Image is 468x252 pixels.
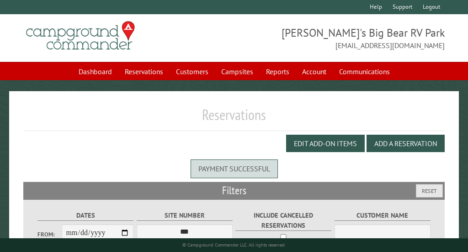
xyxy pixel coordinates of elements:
[191,159,278,178] div: Payment successful
[37,210,133,221] label: Dates
[234,25,445,51] span: [PERSON_NAME]'s Big Bear RV Park [EMAIL_ADDRESS][DOMAIN_NAME]
[335,210,431,221] label: Customer Name
[119,63,169,80] a: Reservations
[367,135,445,152] button: Add a Reservation
[261,63,295,80] a: Reports
[334,63,395,80] a: Communications
[216,63,259,80] a: Campsites
[73,63,117,80] a: Dashboard
[182,242,286,248] small: © Campground Commander LLC. All rights reserved.
[286,135,365,152] button: Edit Add-on Items
[137,210,233,221] label: Site Number
[297,63,332,80] a: Account
[235,210,331,230] label: Include Cancelled Reservations
[23,106,445,131] h1: Reservations
[23,182,445,199] h2: Filters
[416,184,443,197] button: Reset
[37,230,62,239] label: From:
[170,63,214,80] a: Customers
[23,18,138,54] img: Campground Commander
